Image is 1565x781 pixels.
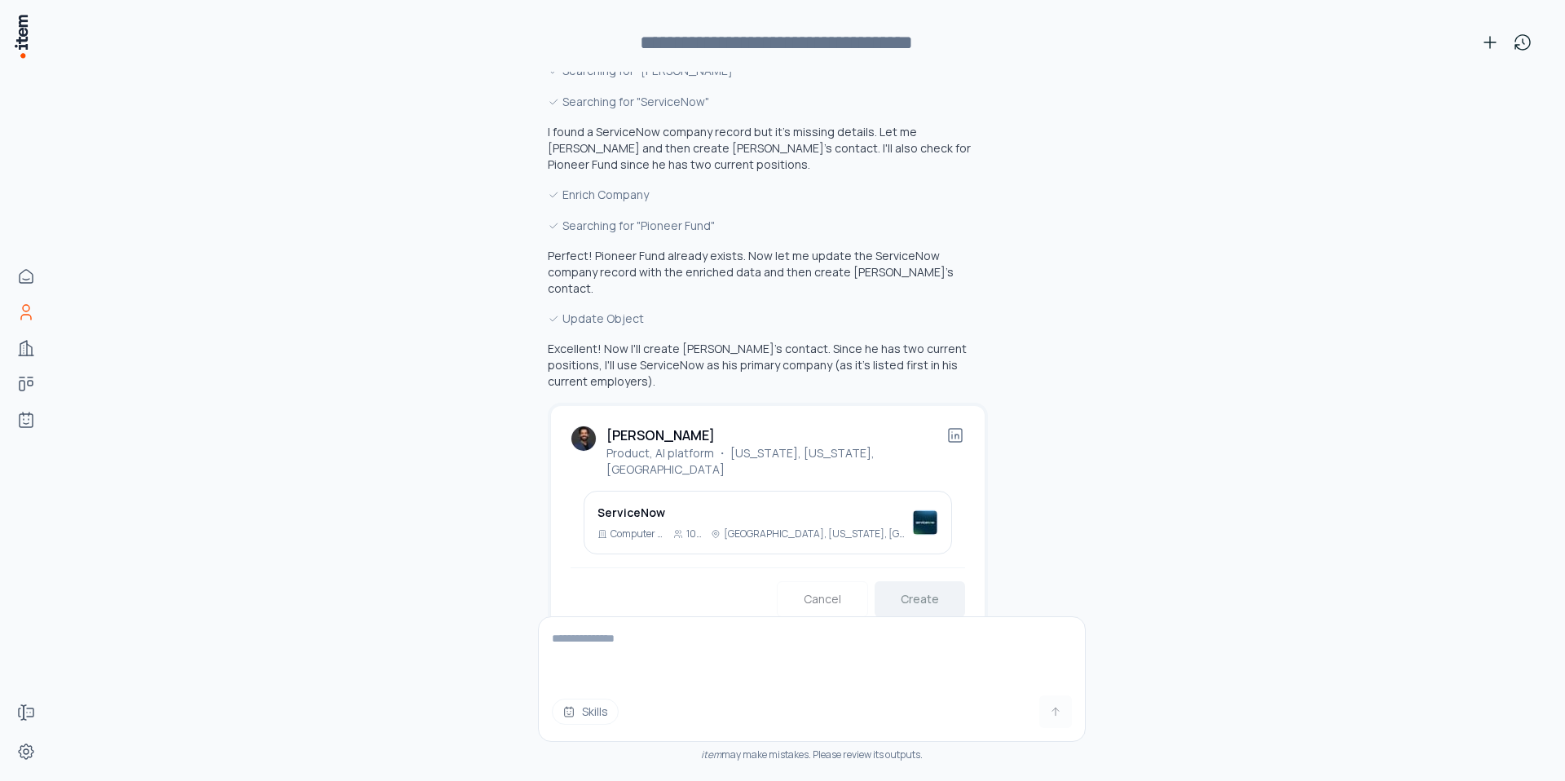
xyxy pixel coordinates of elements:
img: Deepanshu Madan [571,426,597,452]
p: [GEOGRAPHIC_DATA], [US_STATE], [GEOGRAPHIC_DATA] [724,527,906,541]
p: Excellent! Now I'll create [PERSON_NAME]'s contact. Since he has two current positions, I'll use ... [548,341,988,390]
p: I found a ServiceNow company record but it's missing details. Let me [PERSON_NAME] and then creat... [548,124,988,173]
a: Agents [10,404,42,436]
h2: [PERSON_NAME] [606,426,715,445]
button: Skills [552,699,619,725]
a: Contacts [10,296,42,329]
div: Searching for "Pioneer Fund" [548,217,988,235]
div: Searching for "ServiceNow" [548,93,988,111]
div: Enrich Company [548,186,988,204]
p: Perfect! Pioneer Fund already exists. Now let me update the ServiceNow company record with the en... [548,248,988,297]
a: Settings [10,735,42,768]
img: Item Brain Logo [13,13,29,60]
p: 10001+ [686,527,705,541]
i: item [701,748,721,761]
div: may make mistakes. Please review its outputs. [538,748,1086,761]
button: View history [1506,26,1539,59]
div: Update Object [548,310,988,328]
a: deals [10,368,42,400]
p: Product, AI platform ・ [US_STATE], [US_STATE], [GEOGRAPHIC_DATA] [606,445,946,478]
a: Home [10,260,42,293]
a: Companies [10,332,42,364]
img: ServiceNow [912,510,938,536]
button: New conversation [1474,26,1506,59]
h3: ServiceNow [597,505,906,521]
a: Forms [10,696,42,729]
p: Computer Software [611,527,667,541]
span: Skills [582,704,608,720]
